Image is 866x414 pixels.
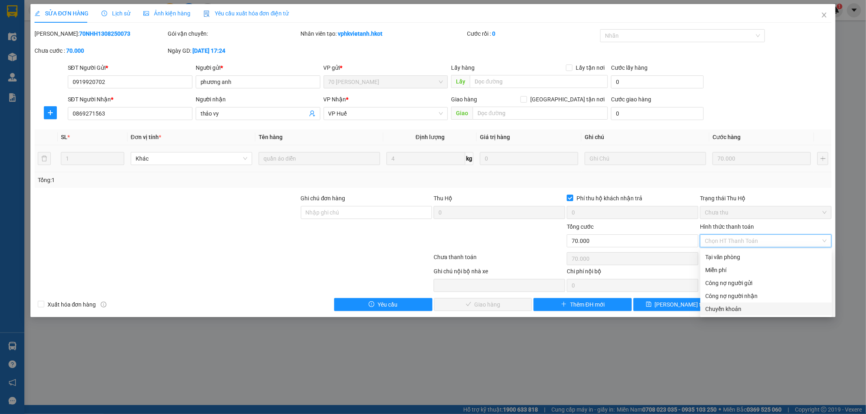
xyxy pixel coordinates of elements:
[646,301,652,308] span: save
[35,10,89,17] span: SỬA ĐƠN HÀNG
[35,11,40,16] span: edit
[817,152,828,165] button: plus
[301,206,432,219] input: Ghi chú đơn hàng
[713,134,741,140] span: Cước hàng
[38,152,51,165] button: delete
[567,223,594,230] span: Tổng cước
[143,10,190,17] span: Ảnh kiện hàng
[700,277,832,290] div: Cước gửi hàng sẽ được ghi vào công nợ của người gửi
[705,235,827,247] span: Chọn HT Thanh Toán
[611,107,704,120] input: Cước giao hàng
[309,110,315,117] span: user-add
[633,298,732,311] button: save[PERSON_NAME] thay đổi
[434,267,565,279] div: Ghi chú nội bộ nhà xe
[102,11,107,16] span: clock-circle
[203,11,210,17] img: icon
[196,95,320,104] div: Người nhận
[416,134,445,140] span: Định lượng
[700,194,831,203] div: Trạng thái Thu Hộ
[533,298,632,311] button: plusThêm ĐH mới
[611,75,704,88] input: Cước lấy hàng
[102,10,130,17] span: Lịch sử
[434,195,452,202] span: Thu Hộ
[44,300,99,309] span: Xuất hóa đơn hàng
[35,29,166,38] div: [PERSON_NAME]:
[473,107,608,120] input: Dọc đường
[44,109,56,116] span: plus
[573,194,646,203] span: Phí thu hộ khách nhận trả
[567,267,698,279] div: Chi phí nội bộ
[821,12,827,18] span: close
[480,152,578,165] input: 0
[705,279,827,287] div: Công nợ người gửi
[196,63,320,72] div: Người gửi
[570,300,605,309] span: Thêm ĐH mới
[101,302,106,307] span: info-circle
[35,46,166,55] div: Chưa cước :
[378,300,397,309] span: Yêu cầu
[168,46,299,55] div: Ngày GD:
[324,96,346,103] span: VP Nhận
[68,63,192,72] div: SĐT Người Gửi
[334,298,432,311] button: exclamation-circleYêu cầu
[527,95,608,104] span: [GEOGRAPHIC_DATA] tận nơi
[38,176,334,184] div: Tổng: 1
[338,30,383,37] b: vphkvietanh.hkot
[328,76,443,88] span: 70 Nguyễn Hữu Huân
[44,106,57,119] button: plus
[66,47,84,54] b: 70.000
[451,107,473,120] span: Giao
[705,266,827,275] div: Miễn phí
[480,134,510,140] span: Giá trị hàng
[301,29,466,38] div: Nhân viên tạo:
[705,305,827,313] div: Chuyển khoản
[79,30,130,37] b: 70NHH1308250073
[585,152,706,165] input: Ghi Chú
[700,223,754,230] label: Hình thức thanh toán
[434,298,532,311] button: checkGiao hàng
[581,129,709,145] th: Ghi chú
[713,152,811,165] input: 0
[328,107,443,120] span: VP Huế
[68,95,192,104] div: SĐT Người Nhận
[203,10,289,17] span: Yêu cầu xuất hóa đơn điện tử
[705,292,827,300] div: Công nợ người nhận
[259,134,283,140] span: Tên hàng
[136,152,247,165] span: Khác
[655,300,720,309] span: [PERSON_NAME] thay đổi
[301,195,346,202] label: Ghi chú đơn hàng
[369,301,374,308] span: exclamation-circle
[561,301,567,308] span: plus
[259,152,380,165] input: VD: Bàn, Ghế
[433,253,566,267] div: Chưa thanh toán
[324,63,448,72] div: VP gửi
[451,64,475,71] span: Lấy hàng
[611,96,651,103] label: Cước giao hàng
[813,4,836,27] button: Close
[467,29,598,38] div: Cước rồi :
[705,253,827,262] div: Tại văn phòng
[700,290,832,302] div: Cước gửi hàng sẽ được ghi vào công nợ của người nhận
[451,75,470,88] span: Lấy
[451,96,477,103] span: Giao hàng
[572,63,608,72] span: Lấy tận nơi
[61,134,67,140] span: SL
[705,206,827,219] span: Chưa thu
[611,64,648,71] label: Cước lấy hàng
[470,75,608,88] input: Dọc đường
[492,30,495,37] b: 0
[131,134,161,140] span: Đơn vị tính
[168,29,299,38] div: Gói vận chuyển:
[465,152,473,165] span: kg
[192,47,225,54] b: [DATE] 17:24
[143,11,149,16] span: picture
